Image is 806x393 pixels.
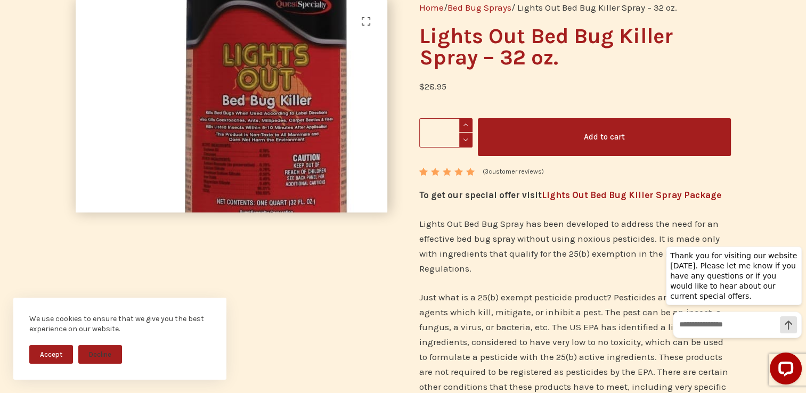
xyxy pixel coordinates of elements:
p: Lights Out Bed Bug Spray has been developed to address the need for an effective bed bug spray wi... [419,216,731,276]
a: (3customer reviews) [483,167,544,177]
span: 3 [419,168,427,184]
button: Decline [78,345,122,364]
div: Rated 5.00 out of 5 [419,168,476,176]
strong: To get our special offer visit [419,190,721,200]
bdi: 28.95 [419,81,446,92]
iframe: LiveChat chat widget [657,238,806,393]
button: Add to cart [478,118,731,156]
h1: Lights Out Bed Bug Killer Spray – 32 oz. [419,26,731,68]
button: Accept [29,345,73,364]
span: 3 [485,168,489,175]
a: Lights Out Bed Bug Killer Spray Package [542,190,721,200]
a: Home [419,2,444,13]
a: View full-screen image gallery [355,11,377,32]
span: Rated out of 5 based on customer ratings [419,168,476,233]
input: Product quantity [419,118,473,148]
a: Bed Bug Sprays [447,2,511,13]
div: We use cookies to ensure that we give you the best experience on our website. [29,314,210,334]
span: $ [419,81,425,92]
